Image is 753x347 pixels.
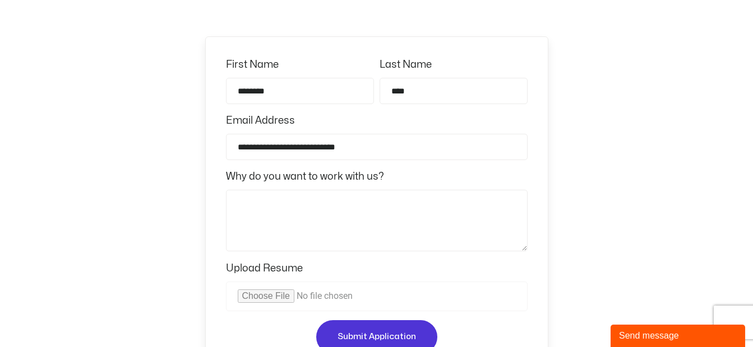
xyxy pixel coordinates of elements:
[226,113,295,134] label: Email Address
[380,57,432,78] label: Last Name
[226,169,384,190] label: Why do you want to work with us?
[338,330,416,344] span: Submit Application
[226,261,303,282] label: Upload Resume
[611,322,747,347] iframe: chat widget
[226,57,279,78] label: First Name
